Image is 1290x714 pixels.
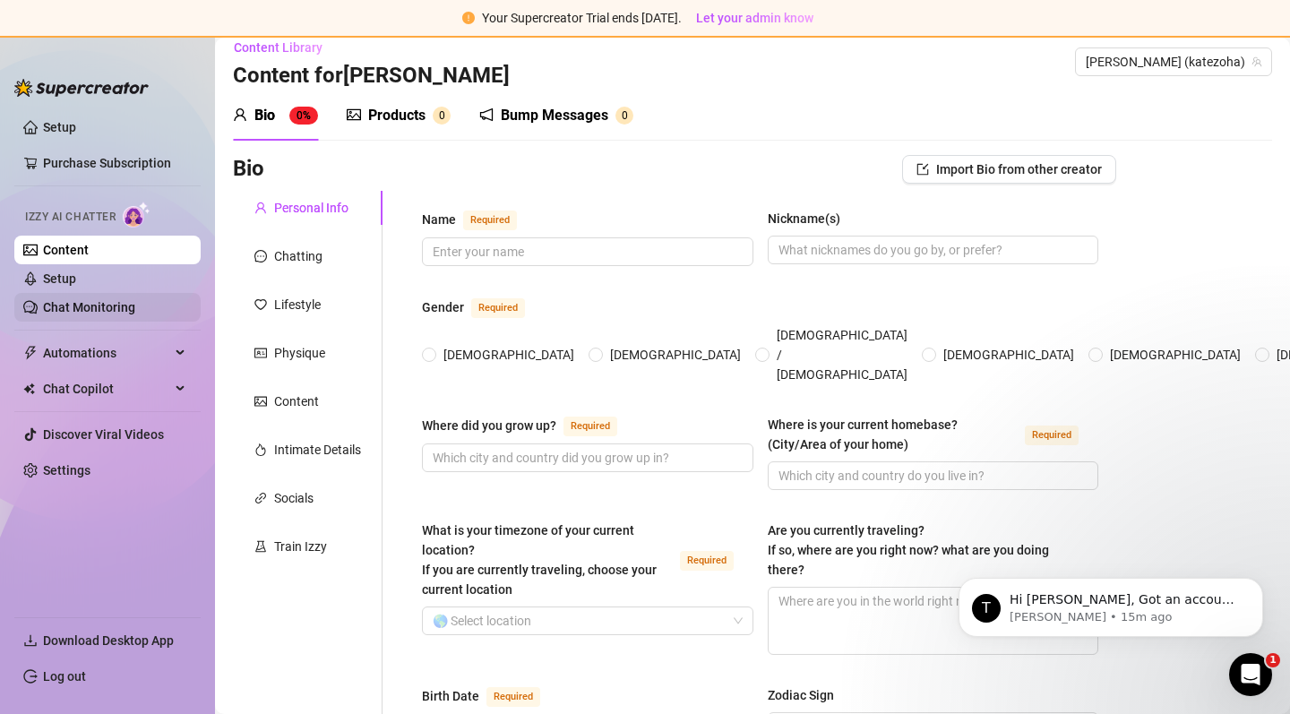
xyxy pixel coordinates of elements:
[14,79,149,97] img: logo-BBDzfeDw.svg
[254,492,267,504] span: link
[501,105,608,126] div: Bump Messages
[234,40,322,55] span: Content Library
[462,12,475,24] span: exclamation-circle
[254,540,267,553] span: experiment
[422,210,456,229] div: Name
[768,415,1019,454] div: Where is your current homebase? (City/Area of your home)
[689,7,821,29] button: Let your admin know
[274,440,361,460] div: Intimate Details
[233,108,247,122] span: user
[422,685,560,707] label: Birth Date
[768,209,853,228] label: Nickname(s)
[422,297,464,317] div: Gender
[43,149,186,177] a: Purchase Subscription
[123,202,150,228] img: AI Chatter
[254,347,267,359] span: idcard
[43,633,174,648] span: Download Desktop App
[368,105,426,126] div: Products
[274,295,321,314] div: Lifestyle
[254,250,267,262] span: message
[43,374,170,403] span: Chat Copilot
[422,416,556,435] div: Where did you grow up?
[233,33,337,62] button: Content Library
[254,443,267,456] span: fire
[768,209,840,228] div: Nickname(s)
[274,488,314,508] div: Socials
[233,155,264,184] h3: Bio
[936,162,1102,176] span: Import Bio from other creator
[768,523,1049,577] span: Are you currently traveling? If so, where are you right now? what are you doing there?
[254,105,275,126] div: Bio
[347,108,361,122] span: picture
[768,685,847,705] label: Zodiac Sign
[1251,56,1262,67] span: team
[615,107,633,125] sup: 0
[422,297,545,318] label: Gender
[680,551,734,571] span: Required
[1025,426,1079,445] span: Required
[768,415,1099,454] label: Where is your current homebase? (City/Area of your home)
[254,298,267,311] span: heart
[471,298,525,318] span: Required
[422,686,479,706] div: Birth Date
[43,243,89,257] a: Content
[43,271,76,286] a: Setup
[43,300,135,314] a: Chat Monitoring
[770,325,915,384] span: [DEMOGRAPHIC_DATA] / [DEMOGRAPHIC_DATA]
[43,669,86,684] a: Log out
[23,383,35,395] img: Chat Copilot
[768,685,834,705] div: Zodiac Sign
[433,242,739,262] input: Name
[1086,48,1261,75] span: Kate (katezoha)
[486,687,540,707] span: Required
[43,339,170,367] span: Automations
[43,463,90,477] a: Settings
[778,240,1085,260] input: Nickname(s)
[463,211,517,230] span: Required
[696,11,813,25] span: Let your admin know
[25,209,116,226] span: Izzy AI Chatter
[1266,653,1280,667] span: 1
[436,345,581,365] span: [DEMOGRAPHIC_DATA]
[563,417,617,436] span: Required
[1103,345,1248,365] span: [DEMOGRAPHIC_DATA]
[479,108,494,122] span: notification
[274,198,348,218] div: Personal Info
[482,11,682,25] span: Your Supercreator Trial ends [DATE].
[43,120,76,134] a: Setup
[274,537,327,556] div: Train Izzy
[254,202,267,214] span: user
[932,540,1290,666] iframe: Intercom notifications message
[289,107,318,125] sup: 0%
[233,62,510,90] h3: Content for [PERSON_NAME]
[43,427,164,442] a: Discover Viral Videos
[422,415,637,436] label: Where did you grow up?
[274,391,319,411] div: Content
[433,107,451,125] sup: 0
[778,466,1085,486] input: Where is your current homebase? (City/Area of your home)
[433,448,739,468] input: Where did you grow up?
[936,345,1081,365] span: [DEMOGRAPHIC_DATA]
[23,346,38,360] span: thunderbolt
[1229,653,1272,696] iframe: Intercom live chat
[916,163,929,176] span: import
[902,155,1116,184] button: Import Bio from other creator
[422,523,657,597] span: What is your timezone of your current location? If you are currently traveling, choose your curre...
[603,345,748,365] span: [DEMOGRAPHIC_DATA]
[422,209,537,230] label: Name
[23,633,38,648] span: download
[254,395,267,408] span: picture
[274,343,325,363] div: Physique
[274,246,322,266] div: Chatting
